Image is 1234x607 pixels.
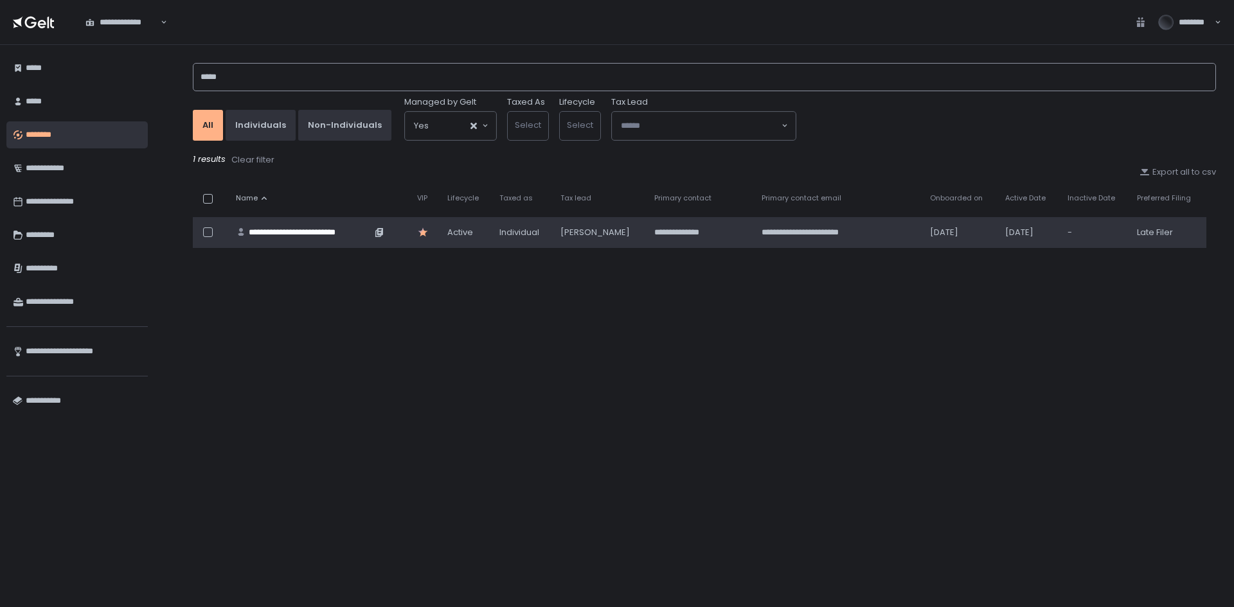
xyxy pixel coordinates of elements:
span: Tax Lead [611,96,648,108]
span: Yes [414,119,429,132]
div: Non-Individuals [308,119,382,131]
label: Taxed As [507,96,545,108]
div: Search for option [405,112,496,140]
span: Primary contact [654,193,711,203]
div: [PERSON_NAME] [560,227,639,238]
div: Individual [499,227,545,238]
div: Individuals [235,119,286,131]
div: - [1068,227,1122,238]
span: Managed by Gelt [404,96,476,108]
button: Clear filter [231,154,275,166]
span: Name [236,193,258,203]
div: Clear filter [231,154,274,166]
input: Search for option [621,119,780,132]
span: Lifecycle [447,193,479,203]
button: All [193,110,223,141]
input: Search for option [429,119,469,132]
button: Export all to csv [1140,166,1216,178]
div: Late Filer [1137,227,1199,238]
span: Taxed as [499,193,533,203]
div: All [202,119,213,131]
button: Non-Individuals [298,110,391,141]
div: Search for option [77,9,167,36]
span: active [447,227,473,238]
span: Select [515,119,541,131]
span: Tax lead [560,193,591,203]
button: Clear Selected [470,123,477,129]
span: VIP [417,193,427,203]
span: Onboarded on [930,193,983,203]
div: 1 results [193,154,1216,166]
button: Individuals [226,110,296,141]
span: Select [567,119,593,131]
span: Active Date [1005,193,1046,203]
span: Primary contact email [762,193,841,203]
span: Preferred Filing [1137,193,1191,203]
div: Search for option [612,112,796,140]
label: Lifecycle [559,96,595,108]
div: [DATE] [1005,227,1051,238]
span: Inactive Date [1068,193,1115,203]
div: [DATE] [930,227,990,238]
